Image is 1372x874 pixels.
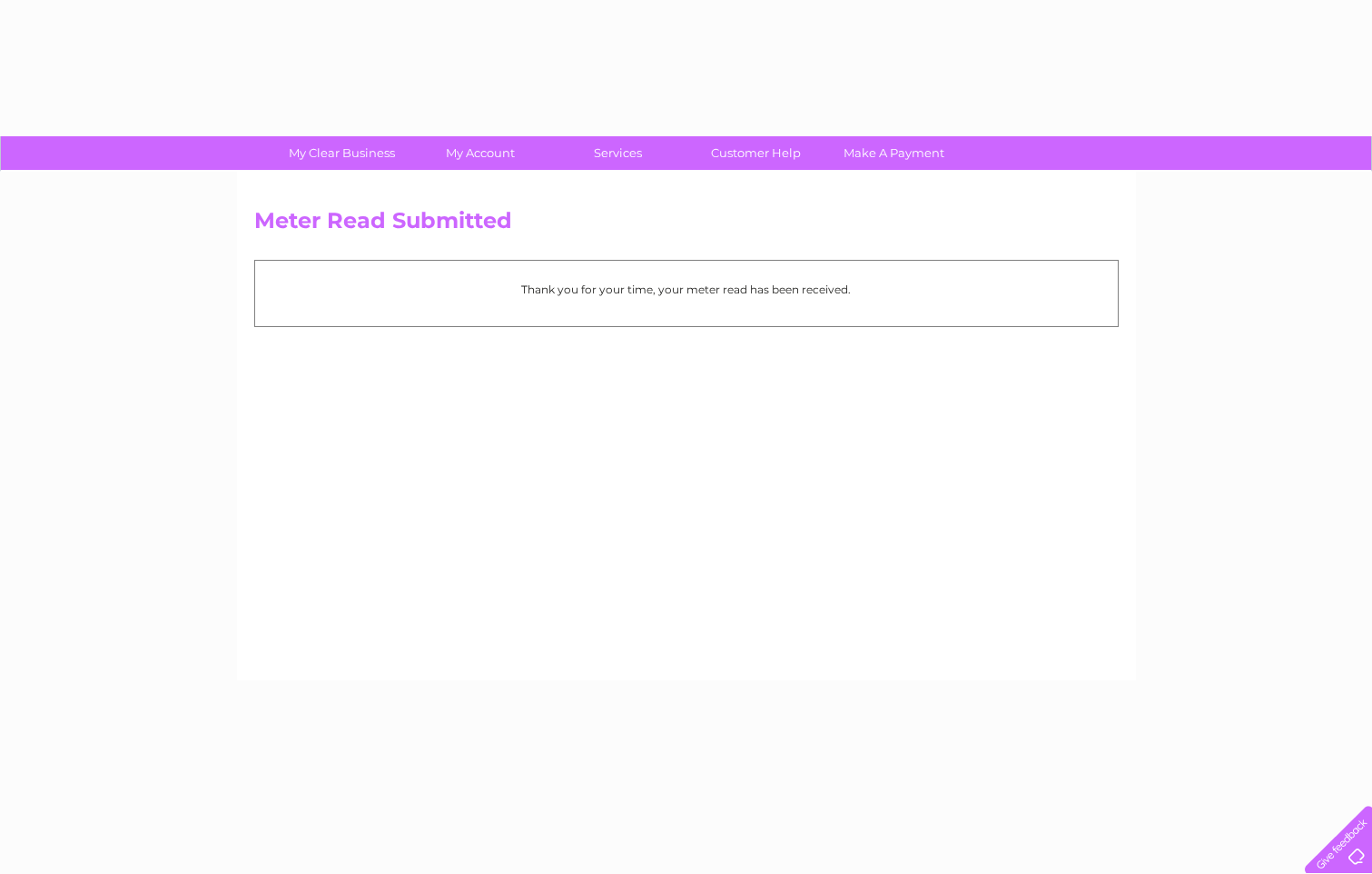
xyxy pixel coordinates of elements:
a: My Account [405,136,555,170]
a: Make A Payment [819,136,969,170]
a: My Clear Business [267,136,417,170]
p: Thank you for your time, your meter read has been received. [264,281,1109,298]
a: Customer Help [681,136,831,170]
h2: Meter Read Submitted [254,208,1119,243]
a: Services [543,136,693,170]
